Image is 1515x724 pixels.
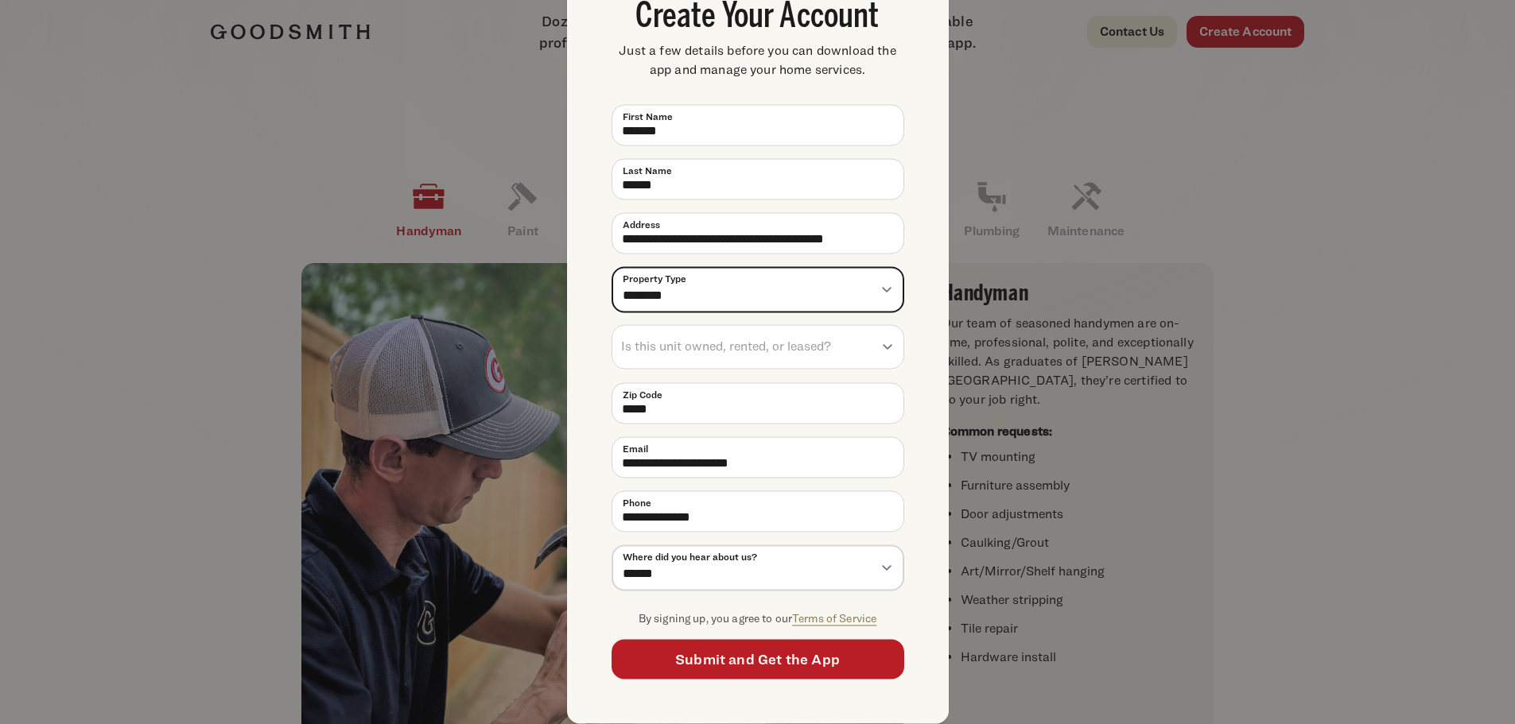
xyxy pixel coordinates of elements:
span: First Name [623,109,673,123]
span: Just a few details before you can download the app and manage your home services. [612,41,904,79]
span: Phone [623,495,651,509]
span: Last Name [623,163,672,177]
span: Address [623,217,660,231]
span: Email [623,441,648,455]
button: Submit and Get the App [612,640,904,679]
span: Property Type [623,271,686,285]
p: By signing up, you agree to our [612,609,904,627]
span: Where did you hear about us? [623,549,757,563]
a: Terms of Service [792,610,876,624]
span: Zip Code [623,387,662,401]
